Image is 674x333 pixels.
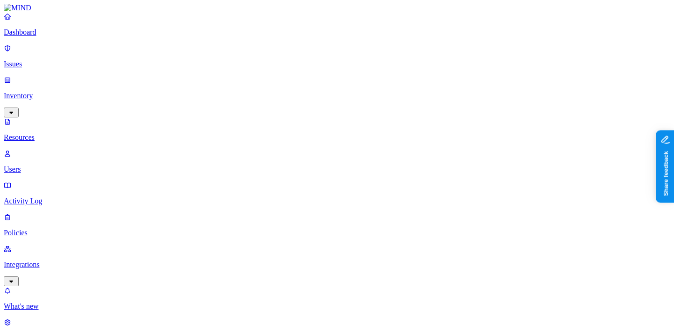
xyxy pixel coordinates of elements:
[4,92,670,100] p: Inventory
[4,213,670,237] a: Policies
[4,28,670,36] p: Dashboard
[4,12,670,36] a: Dashboard
[4,302,670,311] p: What's new
[4,197,670,205] p: Activity Log
[4,229,670,237] p: Policies
[4,133,670,142] p: Resources
[4,4,670,12] a: MIND
[4,165,670,174] p: Users
[4,261,670,269] p: Integrations
[4,286,670,311] a: What's new
[4,4,31,12] img: MIND
[4,117,670,142] a: Resources
[4,44,670,68] a: Issues
[4,245,670,285] a: Integrations
[4,181,670,205] a: Activity Log
[4,149,670,174] a: Users
[4,60,670,68] p: Issues
[4,76,670,116] a: Inventory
